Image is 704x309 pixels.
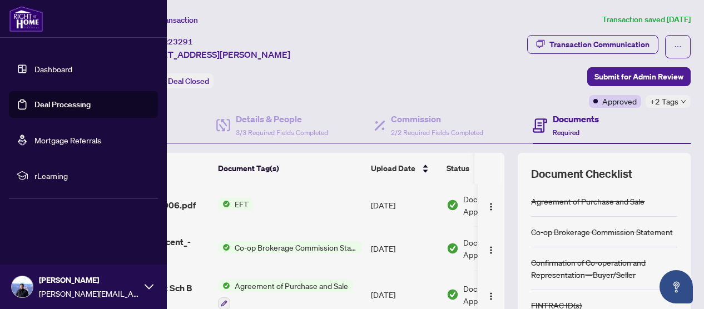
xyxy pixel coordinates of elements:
[218,280,230,292] img: Status Icon
[34,170,150,182] span: rLearning
[230,241,362,253] span: Co-op Brokerage Commission Statement
[531,166,632,182] span: Document Checklist
[549,36,650,53] div: Transaction Communication
[391,112,483,126] h4: Commission
[138,73,214,88] div: Status:
[138,15,198,25] span: View Transaction
[34,64,72,74] a: Dashboard
[447,199,459,211] img: Document Status
[218,241,230,253] img: Status Icon
[487,292,495,301] img: Logo
[218,198,253,210] button: Status IconEFT
[236,112,328,126] h4: Details & People
[587,67,691,86] button: Submit for Admin Review
[463,282,532,307] span: Document Approved
[553,112,599,126] h4: Documents
[447,288,459,301] img: Document Status
[674,43,682,51] span: ellipsis
[39,274,139,286] span: [PERSON_NAME]
[366,226,442,271] td: [DATE]
[12,276,33,297] img: Profile Icon
[34,135,101,145] a: Mortgage Referrals
[442,153,537,184] th: Status
[214,153,366,184] th: Document Tag(s)
[594,68,683,86] span: Submit for Admin Review
[463,236,532,261] span: Document Approved
[168,76,209,86] span: Deal Closed
[34,99,91,109] a: Deal Processing
[218,241,362,253] button: Status IconCo-op Brokerage Commission Statement
[138,48,290,61] span: [STREET_ADDRESS][PERSON_NAME]
[531,195,644,207] div: Agreement of Purchase and Sale
[230,198,253,210] span: EFT
[531,256,677,281] div: Confirmation of Co-operation and Representation—Buyer/Seller
[487,246,495,255] img: Logo
[236,128,328,137] span: 3/3 Required Fields Completed
[9,6,43,32] img: logo
[487,202,495,211] img: Logo
[391,128,483,137] span: 2/2 Required Fields Completed
[650,95,678,108] span: +2 Tags
[447,242,459,255] img: Document Status
[218,198,230,210] img: Status Icon
[482,286,500,303] button: Logo
[527,35,658,54] button: Transaction Communication
[553,128,579,137] span: Required
[681,99,686,104] span: down
[602,13,691,26] article: Transaction saved [DATE]
[366,153,442,184] th: Upload Date
[366,184,442,226] td: [DATE]
[168,37,193,47] span: 23291
[531,226,673,238] div: Co-op Brokerage Commission Statement
[482,240,500,257] button: Logo
[371,162,415,175] span: Upload Date
[482,196,500,214] button: Logo
[230,280,353,292] span: Agreement of Purchase and Sale
[447,162,469,175] span: Status
[39,287,139,300] span: [PERSON_NAME][EMAIL_ADDRESS][DOMAIN_NAME]
[602,95,637,107] span: Approved
[660,270,693,303] button: Open asap
[463,193,532,217] span: Document Approved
